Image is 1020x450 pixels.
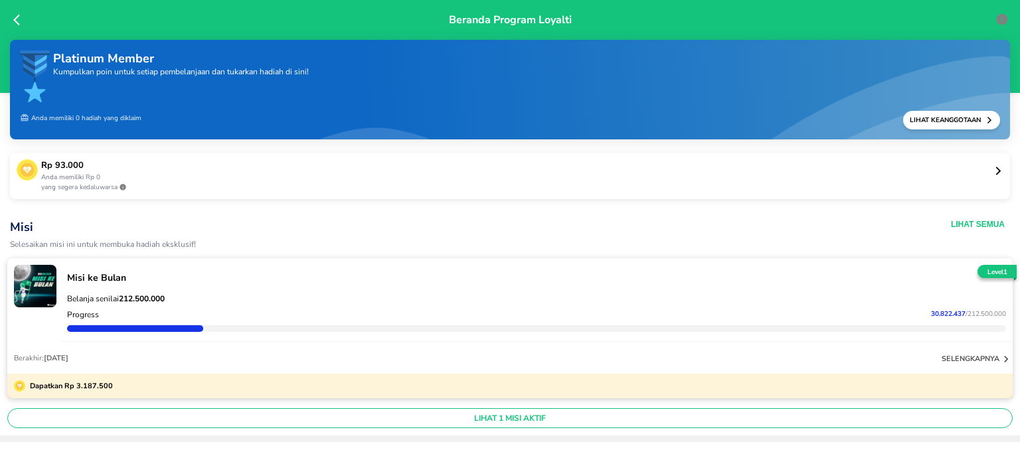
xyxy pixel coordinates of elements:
button: LIHAT 1 MISI AKTIF [7,408,1013,428]
p: Dapatkan Rp 3.187.500 [25,380,113,392]
img: mission-21311 [14,265,56,307]
strong: 212.500.000 [119,293,165,304]
p: Selesaikan misi ini untuk membuka hadiah eksklusif! [10,240,755,249]
p: yang segera kedaluwarsa [41,183,993,192]
span: [DATE] [44,353,68,363]
p: Anda memiliki 0 hadiah yang diklaim [20,111,141,129]
span: Belanja senilai [67,293,165,304]
p: Misi ke Bulan [67,271,1006,284]
p: selengkapnya [942,354,999,364]
p: Level 1 [975,267,1019,277]
p: Beranda Program Loyalti [449,12,572,82]
p: Misi [10,219,755,235]
p: Kumpulkan poin untuk setiap pembelanjaan dan tukarkan hadiah di sini! [53,68,309,76]
span: LIHAT 1 MISI AKTIF [13,413,1007,423]
p: Platinum Member [53,50,309,68]
p: Lihat Keanggotaan [910,115,985,125]
p: Progress [67,309,99,320]
button: Lihat Semua [951,219,1005,230]
span: / 212.500.000 [966,309,1006,319]
button: selengkapnya [942,352,1013,366]
span: 30.822.437 [931,309,966,319]
p: Rp 93.000 [41,159,993,173]
p: Anda memiliki Rp 0 [41,173,993,183]
p: Berakhir: [14,353,68,363]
